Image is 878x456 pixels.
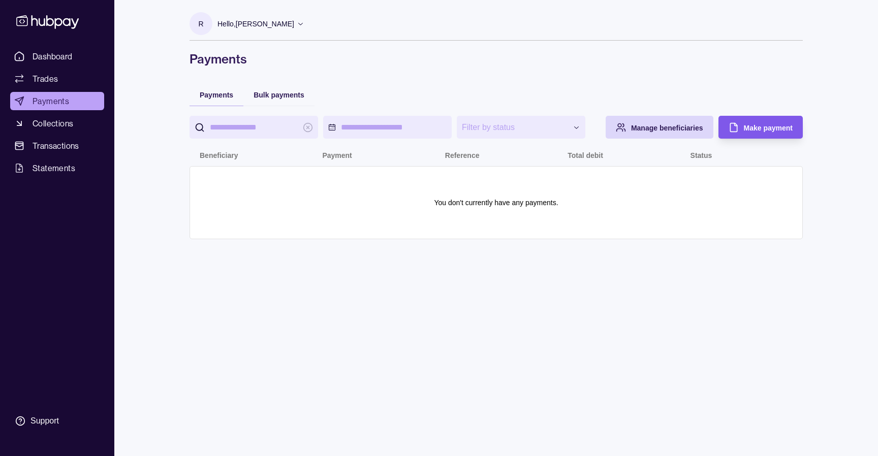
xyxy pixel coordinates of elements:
a: Payments [10,92,104,110]
span: Transactions [33,140,79,152]
span: Trades [33,73,58,85]
a: Trades [10,70,104,88]
p: Hello, [PERSON_NAME] [217,18,294,29]
span: Manage beneficiaries [631,124,703,132]
a: Dashboard [10,47,104,66]
input: search [210,116,298,139]
span: Payments [33,95,69,107]
a: Transactions [10,137,104,155]
p: Payment [322,151,352,159]
a: Support [10,410,104,432]
span: Make payment [744,124,793,132]
p: R [198,18,203,29]
p: Reference [445,151,480,159]
span: Payments [200,91,233,99]
p: Total debit [568,151,603,159]
p: You don't currently have any payments. [434,197,558,208]
a: Statements [10,159,104,177]
span: Statements [33,162,75,174]
a: Collections [10,114,104,133]
span: Bulk payments [254,91,304,99]
button: Manage beneficiaries [606,116,713,139]
button: Make payment [718,116,803,139]
span: Dashboard [33,50,73,62]
p: Beneficiary [200,151,238,159]
p: Status [691,151,712,159]
span: Collections [33,117,73,129]
h1: Payments [190,51,803,67]
div: Support [30,415,59,427]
